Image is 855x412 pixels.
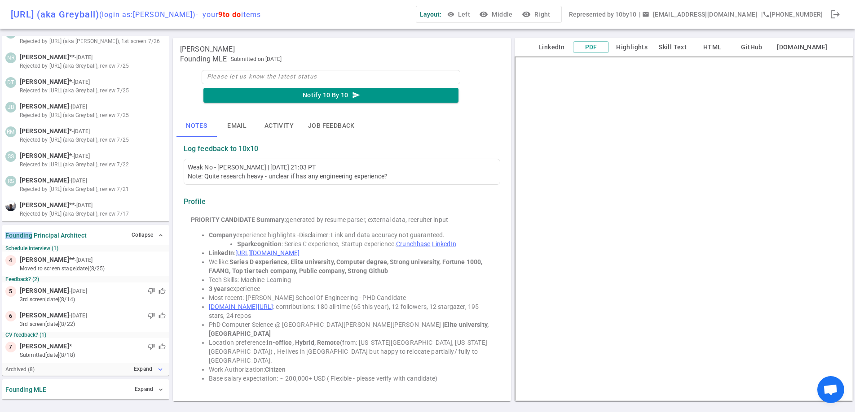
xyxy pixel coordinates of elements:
a: LinkedIn [432,240,456,247]
a: [URL][DOMAIN_NAME] [235,249,300,256]
span: Rejected by [URL] (aka Greyball), review 7/25 [20,111,129,119]
span: Rejected by [URL] (aka Greyball), review 7/22 [20,160,129,169]
button: Notify 10 By 10send [203,88,458,103]
img: 5c72e561dec7113f138d03a0f6c2a2bd [5,200,16,211]
strong: Founding MLE [5,386,46,393]
small: - [DATE] [72,127,90,135]
button: Left [445,6,474,23]
button: Collapse [129,229,166,242]
span: [PERSON_NAME] [20,151,69,160]
i: send [352,91,360,99]
i: expand_more [156,365,164,373]
span: logout [830,9,841,20]
a: Open chat [817,376,844,403]
a: Crunchbase [396,240,430,247]
div: DT [5,77,16,88]
div: SS [5,151,16,162]
button: Notes [176,115,217,137]
small: Feedback? (2) [5,276,166,282]
button: Skill Text [655,42,691,53]
strong: LinkedIn [209,249,234,256]
span: [PERSON_NAME] [20,52,69,62]
span: Layout: [420,11,441,18]
span: Rejected by [URL] (aka [PERSON_NAME]), 1st screen 7/26 [20,37,160,45]
strong: PRIORITY CANDIDATE Summary: [191,216,286,223]
span: [PERSON_NAME] [20,126,69,136]
div: NR [5,52,16,63]
li: Work Authorization: [209,365,494,374]
span: thumb_down [148,343,155,350]
div: Done [826,5,844,23]
li: Most recent: [PERSON_NAME] School Of Engineering - PHD Candidate [209,293,494,302]
small: - [DATE] [72,152,90,160]
small: submitted [DATE] (8/18) [20,351,166,359]
div: 5 [5,286,16,297]
li: Location preference: (from: [US_STATE][GEOGRAPHIC_DATA], [US_STATE][GEOGRAPHIC_DATA]) , He lives ... [209,338,494,365]
span: [PERSON_NAME] [20,102,69,111]
span: expand_more [157,386,164,393]
a: [DOMAIN_NAME][URL] [209,303,273,310]
li: : contributions: 180 all-time (65 this year), 12 followers, 12 stargazer, 195 stars, 24 repos [209,302,494,320]
i: visibility [522,10,531,19]
button: Activity [257,115,301,137]
span: email [642,11,649,18]
span: [PERSON_NAME] [20,311,69,320]
small: Schedule interview (1) [5,245,166,252]
strong: In-office, Hybrid, Remote [267,339,339,346]
small: - [DATE] [69,103,87,111]
div: 6 [5,311,16,321]
button: GitHub [734,42,770,53]
span: thumb_down [148,287,155,295]
i: visibility [479,10,488,19]
button: [DOMAIN_NAME] [773,42,831,53]
span: thumb_down [148,312,155,319]
small: - [DATE] [69,312,87,320]
li: PhD Computer Science @ [GEOGRAPHIC_DATA][PERSON_NAME][PERSON_NAME] | [209,320,494,338]
span: Rejected by [URL] (aka Greyball), review 7/25 [20,136,129,144]
small: - [DATE] [72,78,90,86]
span: thumb_up [159,312,166,319]
span: visibility [447,11,454,18]
span: Founding MLE [180,55,227,64]
span: [PERSON_NAME] [20,77,69,87]
button: Job feedback [301,115,362,137]
span: thumb_up [159,343,166,350]
li: We like: [209,257,494,275]
small: - [DATE] [75,53,93,61]
small: - [DATE] [69,177,87,185]
small: - [DATE] [75,201,93,209]
div: RS [5,176,16,186]
strong: Company [209,231,236,239]
small: moved to Screen stage [DATE] (8/25) [20,265,166,273]
span: [PERSON_NAME] [180,45,235,54]
small: 3rd Screen [DATE] (8/14) [20,295,166,304]
span: Submitted on [DATE] [231,55,282,64]
small: Archived ( 8 ) [5,366,35,373]
button: Open a message box [640,6,761,23]
span: Disclaimer: Link and data accuracy not guaranteed. [299,231,445,239]
small: CV feedback? (1) [5,332,166,338]
span: Rejected by [URL] (aka Greyball), review 7/25 [20,87,129,95]
li: Tech Skills: Machine Learning [209,275,494,284]
div: JB [5,102,16,113]
li: : Series C experience, Startup experience. [237,239,494,248]
span: expand_less [157,232,164,239]
button: Highlights [613,42,651,53]
li: : [209,248,494,257]
span: Rejected by [URL] (aka Greyball), review 7/25 [20,62,129,70]
div: [URL] (aka Greyball) [11,9,261,20]
span: [PERSON_NAME] [20,176,69,185]
div: Represented by 10by10 | | [PHONE_NUMBER] [569,6,823,23]
li: experience [209,284,494,293]
strong: Profile [184,197,206,206]
span: Rejected by [URL] (aka Greyball), review 7/17 [20,210,129,218]
li: Base salary expectation: ~ 200,000+ USD ( Flexible - please verify with candidate) [209,374,494,383]
button: visibilityRight [520,6,554,23]
span: (login as: [PERSON_NAME] ) [99,10,196,19]
span: thumb_up [159,287,166,295]
div: 7 [5,342,16,352]
span: [PERSON_NAME] [20,286,69,295]
button: Expandexpand_more [132,363,166,376]
span: [PERSON_NAME] [20,200,69,210]
button: PDF [573,41,609,53]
